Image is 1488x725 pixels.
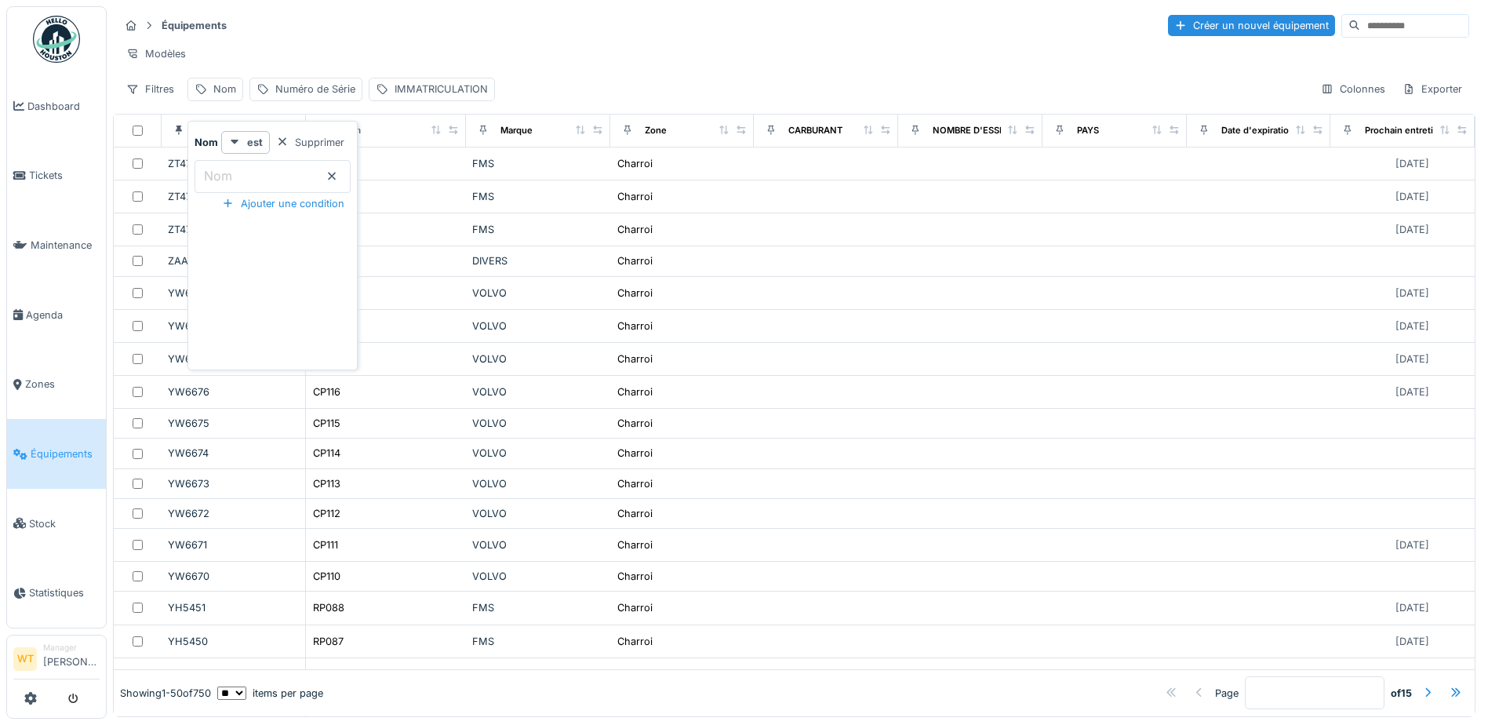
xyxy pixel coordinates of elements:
div: VOLVO [472,384,604,399]
div: Modèles [119,42,193,65]
div: CP114 [313,446,340,461]
div: CP112 [313,506,340,521]
div: VOLVO [472,416,604,431]
div: items per page [217,686,323,701]
div: Showing 1 - 50 of 750 [120,686,211,701]
div: FMS [472,667,604,682]
div: YW6678 [168,319,299,333]
div: FMS [472,222,604,237]
div: CP110 [313,569,340,584]
label: Nom [201,166,235,185]
div: Charroi [617,384,653,399]
div: YW6674 [168,446,299,461]
div: YW6672 [168,506,299,521]
div: YW6679 [168,286,299,301]
div: Charroi [617,319,653,333]
li: WT [13,647,37,671]
div: VOLVO [472,319,604,333]
div: [DATE] [1395,600,1429,615]
div: VOLVO [472,506,604,521]
div: Nom [213,82,236,97]
div: Charroi [617,416,653,431]
div: Charroi [617,476,653,491]
div: CARBURANT [788,124,842,137]
div: YW6676 [168,384,299,399]
div: Charroi [617,446,653,461]
div: Exporter [1395,78,1469,100]
div: Charroi [617,667,653,682]
div: NOMBRE D'ESSIEU [933,124,1013,137]
div: DIVERS [472,253,604,268]
div: Manager [43,642,100,654]
div: YH5451 [168,600,299,615]
div: Ajouter une condition [216,193,351,214]
span: Maintenance [31,238,100,253]
div: Page [1215,686,1239,701]
div: Zone [645,124,667,137]
div: Charroi [617,352,653,366]
div: ZT4725 [168,189,299,204]
div: Charroi [617,634,653,649]
div: FMS [472,156,604,171]
div: Charroi [617,506,653,521]
div: ZT4727 [168,156,299,171]
div: YW6673 [168,476,299,491]
img: Badge_color-CXgf-gQk.svg [33,16,80,63]
div: YW6677 [168,352,299,366]
div: RP087 [313,634,344,649]
div: Marque [500,124,533,137]
div: ZAAA493 [168,253,299,268]
span: Zones [25,377,100,392]
div: Charroi [617,537,653,552]
span: Équipements [31,446,100,461]
div: VOLVO [472,286,604,301]
div: RP086 [313,667,344,682]
span: Stock [29,516,100,531]
div: YH5448 [168,667,299,682]
div: CP116 [313,384,340,399]
div: VOLVO [472,537,604,552]
div: CP113 [313,476,340,491]
div: [DATE] [1395,352,1429,366]
div: [DATE] [1395,189,1429,204]
div: Charroi [617,253,653,268]
div: [DATE] [1395,384,1429,399]
div: IMMATRICULATION [395,82,488,97]
div: PAYS [1077,124,1099,137]
div: Charroi [617,286,653,301]
div: Charroi [617,569,653,584]
div: [DATE] [1395,537,1429,552]
span: Tickets [29,168,100,183]
span: Statistiques [29,585,100,600]
div: Numéro de Série [275,82,355,97]
div: Prochain entretien [1365,124,1444,137]
div: [DATE] [1395,634,1429,649]
div: FMS [472,189,604,204]
div: VOLVO [472,476,604,491]
div: YW6671 [168,537,299,552]
div: YH5450 [168,634,299,649]
strong: est [247,135,263,150]
div: [DATE] [1395,667,1429,682]
li: [PERSON_NAME] [43,642,100,676]
div: Filtres [119,78,181,100]
div: RP088 [313,600,344,615]
div: Créer un nouvel équipement [1168,15,1335,36]
div: Charroi [617,156,653,171]
div: Colonnes [1314,78,1392,100]
div: FMS [472,600,604,615]
div: [DATE] [1395,286,1429,301]
span: Agenda [26,308,100,322]
div: CP115 [313,416,340,431]
strong: Nom [195,135,218,150]
div: CP111 [313,537,338,552]
div: Charroi [617,222,653,237]
div: [DATE] [1395,319,1429,333]
div: Supprimer [270,132,351,153]
strong: of 15 [1391,686,1412,701]
div: Date d'expiration [1221,124,1294,137]
div: VOLVO [472,446,604,461]
strong: Équipements [155,18,233,33]
div: [DATE] [1395,156,1429,171]
div: Charroi [617,600,653,615]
